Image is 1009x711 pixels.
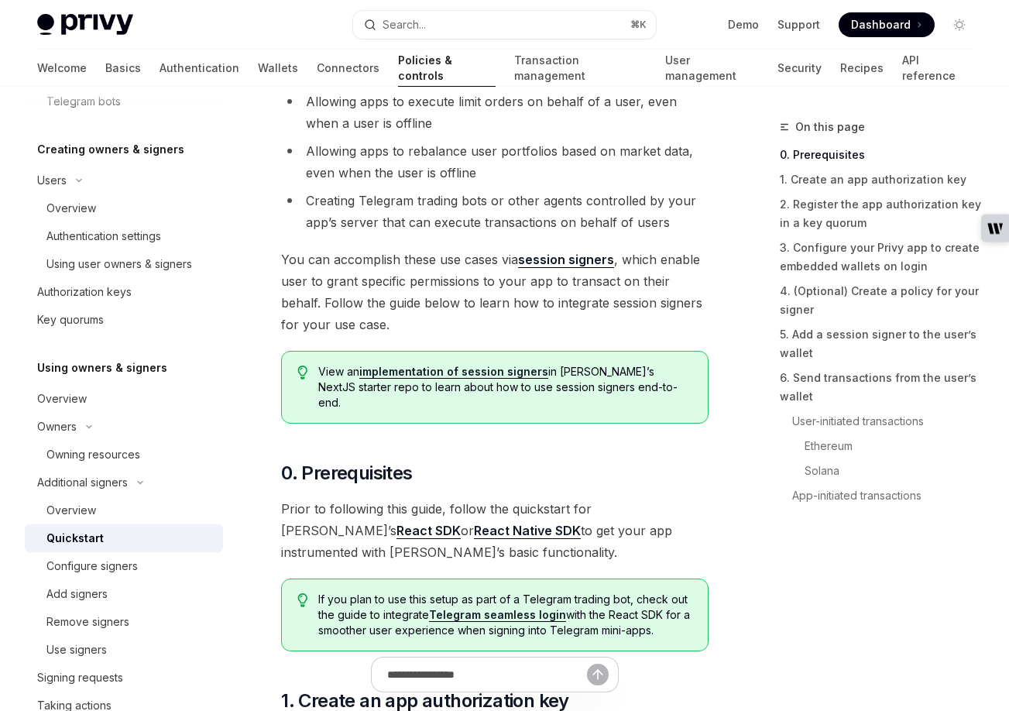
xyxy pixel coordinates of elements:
a: 5. Add a session signer to the user’s wallet [780,322,984,366]
a: 1. Create an app authorization key [780,167,984,192]
a: Connectors [317,50,379,87]
a: 6. Send transactions from the user’s wallet [780,366,984,409]
li: Creating Telegram trading bots or other agents controlled by your app’s server that can execute t... [281,190,709,233]
a: Demo [728,17,759,33]
a: Configure signers [25,552,223,580]
a: Signing requests [25,664,223,692]
a: Add signers [25,580,223,608]
a: Dashboard [839,12,935,37]
a: Overview [25,496,223,524]
a: Quickstart [25,524,223,552]
a: session signers [518,252,614,268]
a: API reference [902,50,972,87]
div: Quickstart [46,529,104,548]
div: Configure signers [46,557,138,575]
div: Remove signers [46,613,129,631]
a: Owning resources [25,441,223,469]
a: Ethereum [805,434,984,459]
a: Authentication settings [25,222,223,250]
a: Wallets [258,50,298,87]
svg: Tip [297,593,308,607]
a: Authorization keys [25,278,223,306]
span: You can accomplish these use cases via , which enable user to grant specific permissions to your ... [281,249,709,335]
div: Add signers [46,585,108,603]
div: Search... [383,15,426,34]
a: Policies & controls [398,50,496,87]
a: Welcome [37,50,87,87]
span: If you plan to use this setup as part of a Telegram trading bot, check out the guide to integrate... [318,592,692,638]
div: Users [37,171,67,190]
a: User management [665,50,759,87]
a: Security [777,50,822,87]
a: App-initiated transactions [792,483,984,508]
a: Key quorums [25,306,223,334]
div: Key quorums [37,311,104,329]
a: Use signers [25,636,223,664]
a: Transaction management [514,50,647,87]
div: Overview [37,390,87,408]
span: ⌘ K [630,19,647,31]
button: Send message [587,664,609,685]
a: Using user owners & signers [25,250,223,278]
span: On this page [795,118,865,136]
span: View an in [PERSON_NAME]’s NextJS starter repo to learn about how to use session signers end-to-end. [318,364,692,410]
li: Allowing apps to execute limit orders on behalf of a user, even when a user is offline [281,91,709,134]
div: Owners [37,417,77,436]
a: 2. Register the app authorization key in a key quorum [780,192,984,235]
button: Search...⌘K [353,11,657,39]
div: Owning resources [46,445,140,464]
svg: Tip [297,366,308,380]
div: Additional signers [37,473,128,492]
a: Telegram seamless login [429,608,566,622]
div: Overview [46,199,96,218]
div: Authorization keys [37,283,132,301]
span: 0. Prerequisites [281,461,412,486]
a: React Native SDK [474,523,581,539]
div: Use signers [46,641,107,659]
a: Overview [25,385,223,413]
a: Solana [805,459,984,483]
h5: Creating owners & signers [37,140,184,159]
a: Authentication [160,50,239,87]
a: implementation of session signers [359,365,548,379]
a: User-initiated transactions [792,409,984,434]
a: Recipes [840,50,884,87]
span: Prior to following this guide, follow the quickstart for [PERSON_NAME]’s or to get your app instr... [281,498,709,563]
a: Remove signers [25,608,223,636]
a: 3. Configure your Privy app to create embedded wallets on login [780,235,984,279]
img: light logo [37,14,133,36]
a: Basics [105,50,141,87]
div: Overview [46,501,96,520]
div: Authentication settings [46,227,161,246]
li: Allowing apps to rebalance user portfolios based on market data, even when the user is offline [281,140,709,184]
button: Toggle dark mode [947,12,972,37]
div: Signing requests [37,668,123,687]
a: 4. (Optional) Create a policy for your signer [780,279,984,322]
span: Dashboard [851,17,911,33]
a: Overview [25,194,223,222]
a: React SDK [396,523,461,539]
div: Using user owners & signers [46,255,192,273]
a: Support [777,17,820,33]
a: 0. Prerequisites [780,143,984,167]
h5: Using owners & signers [37,359,167,377]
